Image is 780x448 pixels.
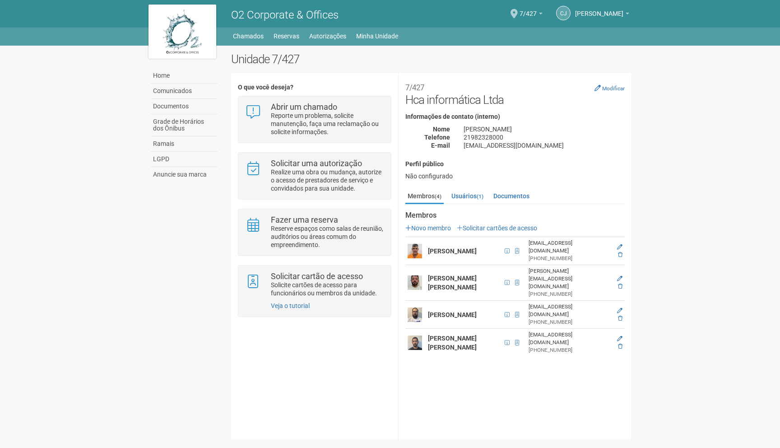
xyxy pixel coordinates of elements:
[309,30,346,42] a: Autorizações
[271,168,384,192] p: Realize uma obra ou mudança, autorize o acesso de prestadores de serviço e convidados para sua un...
[356,30,398,42] a: Minha Unidade
[408,244,422,258] img: user.png
[529,346,610,354] div: [PHONE_NUMBER]
[617,336,622,342] a: Editar membro
[428,335,477,351] strong: [PERSON_NAME] [PERSON_NAME]
[149,5,216,59] img: logo.jpg
[274,30,299,42] a: Reservas
[428,275,477,291] strong: [PERSON_NAME] [PERSON_NAME]
[408,308,422,322] img: user.png
[271,224,384,249] p: Reserve espaços como salas de reunião, auditórios ou áreas comum do empreendimento.
[575,11,629,19] a: [PERSON_NAME]
[245,216,384,249] a: Fazer uma reserva Reserve espaços como salas de reunião, auditórios ou áreas comum do empreendime...
[529,267,610,290] div: [PERSON_NAME][EMAIL_ADDRESS][DOMAIN_NAME]
[408,336,422,350] img: user.png
[271,271,363,281] strong: Solicitar cartão de acesso
[405,211,625,219] strong: Membros
[151,167,218,182] a: Anuncie sua marca
[151,136,218,152] a: Ramais
[231,52,631,66] h2: Unidade 7/427
[424,134,450,141] strong: Telefone
[618,315,622,322] a: Excluir membro
[431,142,450,149] strong: E-mail
[529,303,610,318] div: [EMAIL_ADDRESS][DOMAIN_NAME]
[405,79,625,107] h2: Hca informática Ltda
[575,1,623,17] span: CESAR JAHARA DE ALBUQUERQUE
[271,215,338,224] strong: Fazer uma reserva
[449,189,486,203] a: Usuários(1)
[457,141,631,149] div: [EMAIL_ADDRESS][DOMAIN_NAME]
[435,193,441,200] small: (4)
[529,290,610,298] div: [PHONE_NUMBER]
[151,68,218,84] a: Home
[520,11,543,19] a: 7/427
[408,275,422,290] img: user.png
[529,239,610,255] div: [EMAIL_ADDRESS][DOMAIN_NAME]
[433,126,450,133] strong: Nome
[428,311,477,318] strong: [PERSON_NAME]
[457,224,537,232] a: Solicitar cartões de acesso
[151,99,218,114] a: Documentos
[617,308,622,314] a: Editar membro
[405,172,625,180] div: Não configurado
[231,9,339,21] span: O2 Corporate & Offices
[405,113,625,120] h4: Informações de contato (interno)
[617,244,622,250] a: Editar membro
[405,161,625,168] h4: Perfil público
[271,102,337,112] strong: Abrir um chamado
[602,85,625,92] small: Modificar
[428,247,477,255] strong: [PERSON_NAME]
[245,159,384,192] a: Solicitar uma autorização Realize uma obra ou mudança, autorize o acesso de prestadores de serviç...
[618,252,622,258] a: Excluir membro
[151,152,218,167] a: LGPD
[520,1,537,17] span: 7/427
[618,343,622,350] a: Excluir membro
[405,224,451,232] a: Novo membro
[594,84,625,92] a: Modificar
[271,302,310,309] a: Veja o tutorial
[556,6,571,20] a: CJ
[618,283,622,289] a: Excluir membro
[245,272,384,297] a: Solicitar cartão de acesso Solicite cartões de acesso para funcionários ou membros da unidade.
[405,83,424,92] small: 7/427
[529,331,610,346] div: [EMAIL_ADDRESS][DOMAIN_NAME]
[271,281,384,297] p: Solicite cartões de acesso para funcionários ou membros da unidade.
[238,84,391,91] h4: O que você deseja?
[477,193,483,200] small: (1)
[457,133,631,141] div: 21982328000
[151,114,218,136] a: Grade de Horários dos Ônibus
[529,255,610,262] div: [PHONE_NUMBER]
[233,30,264,42] a: Chamados
[457,125,631,133] div: [PERSON_NAME]
[405,189,444,204] a: Membros(4)
[271,159,362,168] strong: Solicitar uma autorização
[529,318,610,326] div: [PHONE_NUMBER]
[617,275,622,282] a: Editar membro
[271,112,384,136] p: Reporte um problema, solicite manutenção, faça uma reclamação ou solicite informações.
[491,189,532,203] a: Documentos
[245,103,384,136] a: Abrir um chamado Reporte um problema, solicite manutenção, faça uma reclamação ou solicite inform...
[151,84,218,99] a: Comunicados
